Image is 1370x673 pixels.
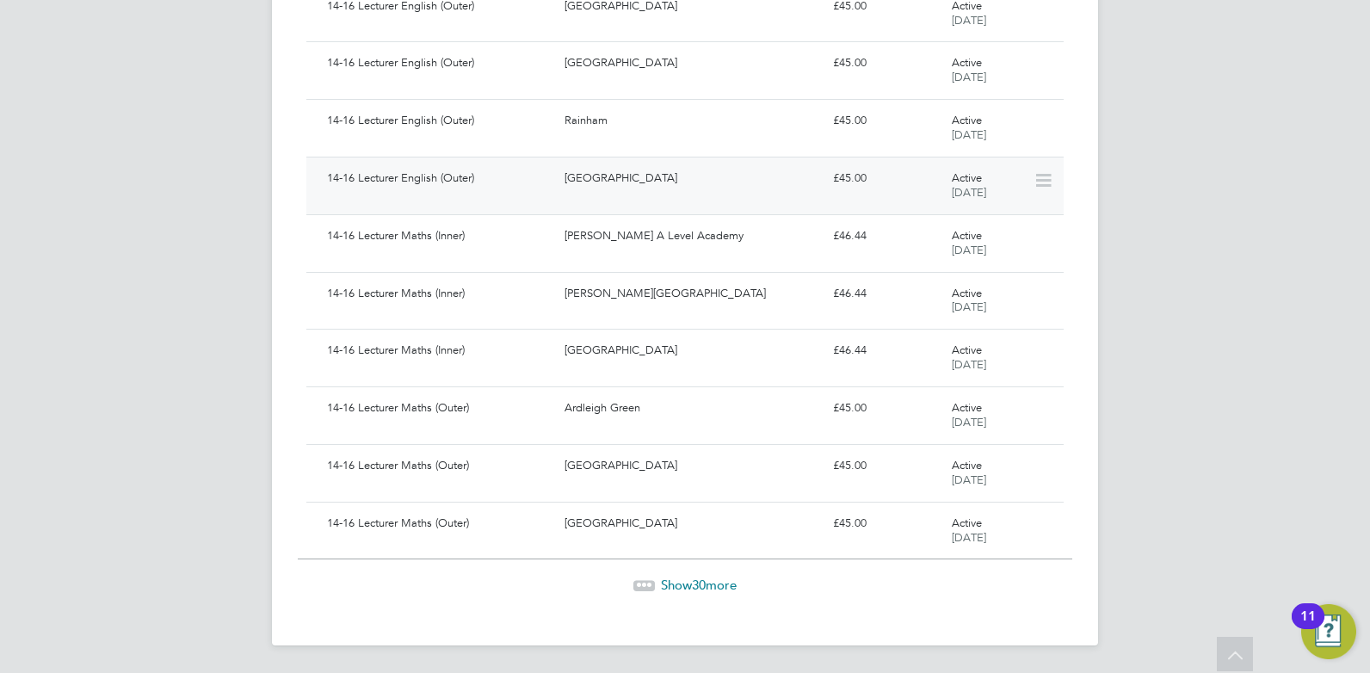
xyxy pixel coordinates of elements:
[952,458,982,472] span: Active
[320,280,558,308] div: 14-16 Lecturer Maths (Inner)
[320,222,558,250] div: 14-16 Lecturer Maths (Inner)
[952,415,986,429] span: [DATE]
[692,577,706,593] span: 30
[952,13,986,28] span: [DATE]
[558,49,825,77] div: [GEOGRAPHIC_DATA]
[1300,616,1316,639] div: 11
[826,394,945,423] div: £45.00
[826,222,945,250] div: £46.44
[320,164,558,193] div: 14-16 Lecturer English (Outer)
[952,170,982,185] span: Active
[826,107,945,135] div: £45.00
[952,299,986,314] span: [DATE]
[320,49,558,77] div: 14-16 Lecturer English (Outer)
[558,222,825,250] div: [PERSON_NAME] A Level Academy
[320,509,558,538] div: 14-16 Lecturer Maths (Outer)
[558,509,825,538] div: [GEOGRAPHIC_DATA]
[952,530,986,545] span: [DATE]
[558,394,825,423] div: Ardleigh Green
[952,243,986,257] span: [DATE]
[558,164,825,193] div: [GEOGRAPHIC_DATA]
[826,164,945,193] div: £45.00
[558,452,825,480] div: [GEOGRAPHIC_DATA]
[826,452,945,480] div: £45.00
[558,280,825,308] div: [PERSON_NAME][GEOGRAPHIC_DATA]
[826,509,945,538] div: £45.00
[661,577,737,593] span: Show more
[320,452,558,480] div: 14-16 Lecturer Maths (Outer)
[952,343,982,357] span: Active
[952,357,986,372] span: [DATE]
[952,70,986,84] span: [DATE]
[952,185,986,200] span: [DATE]
[952,55,982,70] span: Active
[952,400,982,415] span: Active
[826,336,945,365] div: £46.44
[952,286,982,300] span: Active
[952,113,982,127] span: Active
[826,280,945,308] div: £46.44
[826,49,945,77] div: £45.00
[952,472,986,487] span: [DATE]
[1301,604,1356,659] button: Open Resource Center, 11 new notifications
[320,394,558,423] div: 14-16 Lecturer Maths (Outer)
[558,336,825,365] div: [GEOGRAPHIC_DATA]
[952,228,982,243] span: Active
[320,336,558,365] div: 14-16 Lecturer Maths (Inner)
[320,107,558,135] div: 14-16 Lecturer English (Outer)
[558,107,825,135] div: Rainham
[952,127,986,142] span: [DATE]
[952,516,982,530] span: Active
